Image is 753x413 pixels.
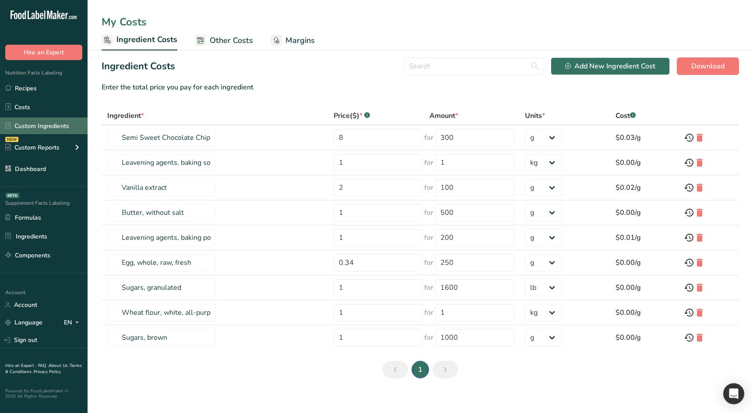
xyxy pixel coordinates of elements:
[5,143,60,152] div: Custom Reports
[102,30,177,51] a: Ingredient Costs
[107,110,144,121] div: Ingredient
[38,363,49,369] a: FAQ .
[610,275,679,300] td: $0.00/g
[429,110,458,121] div: Amount
[610,250,679,275] td: $0.00/g
[565,61,655,71] div: Add New Ingredient Cost
[6,193,19,198] div: BETA
[610,300,679,325] td: $0.00/g
[383,361,408,378] a: Previous page
[195,31,253,50] a: Other Costs
[424,332,433,343] span: for
[424,257,433,268] span: for
[5,315,42,330] a: Language
[424,132,433,143] span: for
[551,57,670,75] button: Add New Ingredient Cost
[88,14,753,30] div: My Costs
[691,61,725,71] span: Download
[285,35,315,46] span: Margins
[424,232,433,243] span: for
[102,82,739,93] div: Enter the total price you pay for each ingredient
[102,59,175,74] h2: Ingredient Costs
[5,363,36,369] a: Hire an Expert .
[424,307,433,318] span: for
[610,125,679,150] td: $0.03/g
[610,200,679,225] td: $0.00/g
[723,383,744,404] div: Open Intercom Messenger
[616,110,636,121] div: Cost
[433,361,458,378] a: Next page
[610,225,679,250] td: $0.01/g
[677,57,739,75] button: Download
[5,45,82,60] button: Hire an Expert
[424,207,433,218] span: for
[424,282,433,293] span: for
[116,34,177,46] span: Ingredient Costs
[5,137,18,142] div: NEW
[610,325,679,350] td: $0.00/g
[424,182,433,193] span: for
[5,363,82,375] a: Terms & Conditions .
[271,31,315,50] a: Margins
[404,57,544,75] input: Search
[210,35,253,46] span: Other Costs
[334,110,370,121] div: Price($)
[424,157,433,168] span: for
[64,317,82,328] div: EN
[34,369,61,375] a: Privacy Policy
[610,175,679,200] td: $0.02/g
[5,388,82,399] div: Powered By FoodLabelMaker © 2025 All Rights Reserved
[49,363,70,369] a: About Us .
[610,150,679,175] td: $0.00/g
[525,110,545,121] div: Units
